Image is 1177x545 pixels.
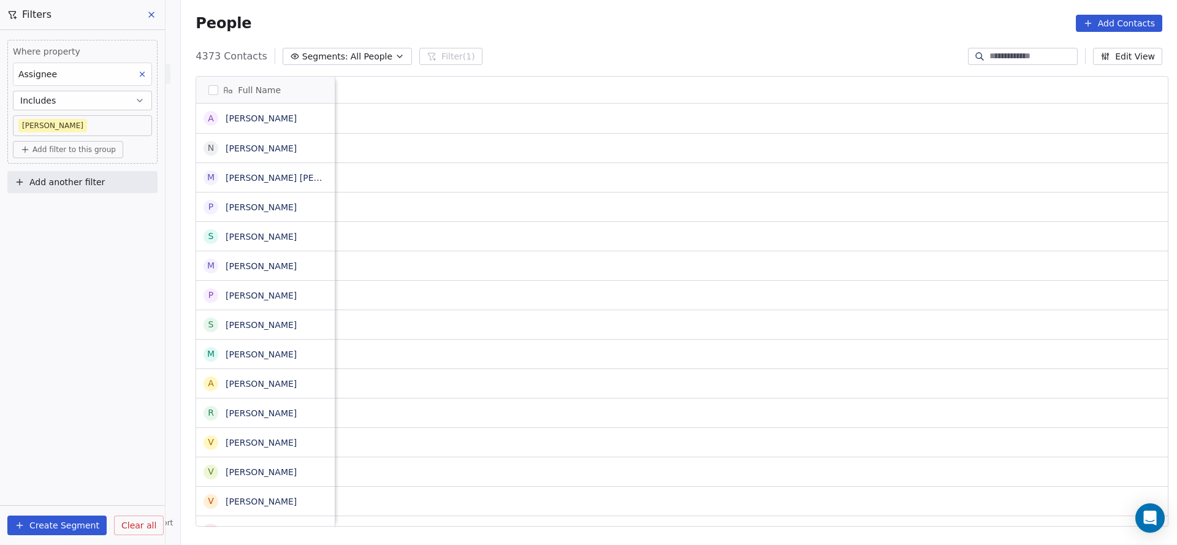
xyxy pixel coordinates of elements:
span: All People [351,50,392,63]
a: [PERSON_NAME] [226,438,297,448]
a: [PERSON_NAME] [226,526,297,536]
div: N [208,142,214,154]
div: Open Intercom Messenger [1135,503,1165,533]
span: 4373 Contacts [196,49,267,64]
div: v [208,495,215,508]
div: v [208,436,215,449]
a: [PERSON_NAME] [226,202,297,212]
a: [PERSON_NAME] [226,232,297,242]
div: S [208,318,214,331]
span: Segments: [302,50,348,63]
button: Filter(1) [419,48,482,65]
div: m [207,171,215,184]
div: S [208,230,214,243]
span: Full Name [238,84,281,96]
a: [PERSON_NAME] [226,408,297,418]
a: [PERSON_NAME] [PERSON_NAME] [226,173,371,183]
div: v [208,465,215,478]
button: Add Contacts [1076,15,1162,32]
button: Edit View [1093,48,1162,65]
div: A [208,112,215,125]
div: P [208,200,213,213]
div: v [208,524,215,537]
a: [PERSON_NAME] [226,291,297,300]
a: [PERSON_NAME] [226,379,297,389]
a: [PERSON_NAME] [226,497,297,506]
div: R [208,406,214,419]
div: Full Name [196,77,335,103]
a: [PERSON_NAME] [226,467,297,477]
div: grid [196,104,335,527]
div: p [208,289,213,302]
a: [PERSON_NAME] [226,143,297,153]
a: [PERSON_NAME] [226,349,297,359]
a: [PERSON_NAME] [226,261,297,271]
a: [PERSON_NAME] [226,320,297,330]
span: People [196,14,251,32]
a: [PERSON_NAME] [226,113,297,123]
div: A [208,377,215,390]
div: m [207,259,215,272]
div: M [207,348,215,360]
